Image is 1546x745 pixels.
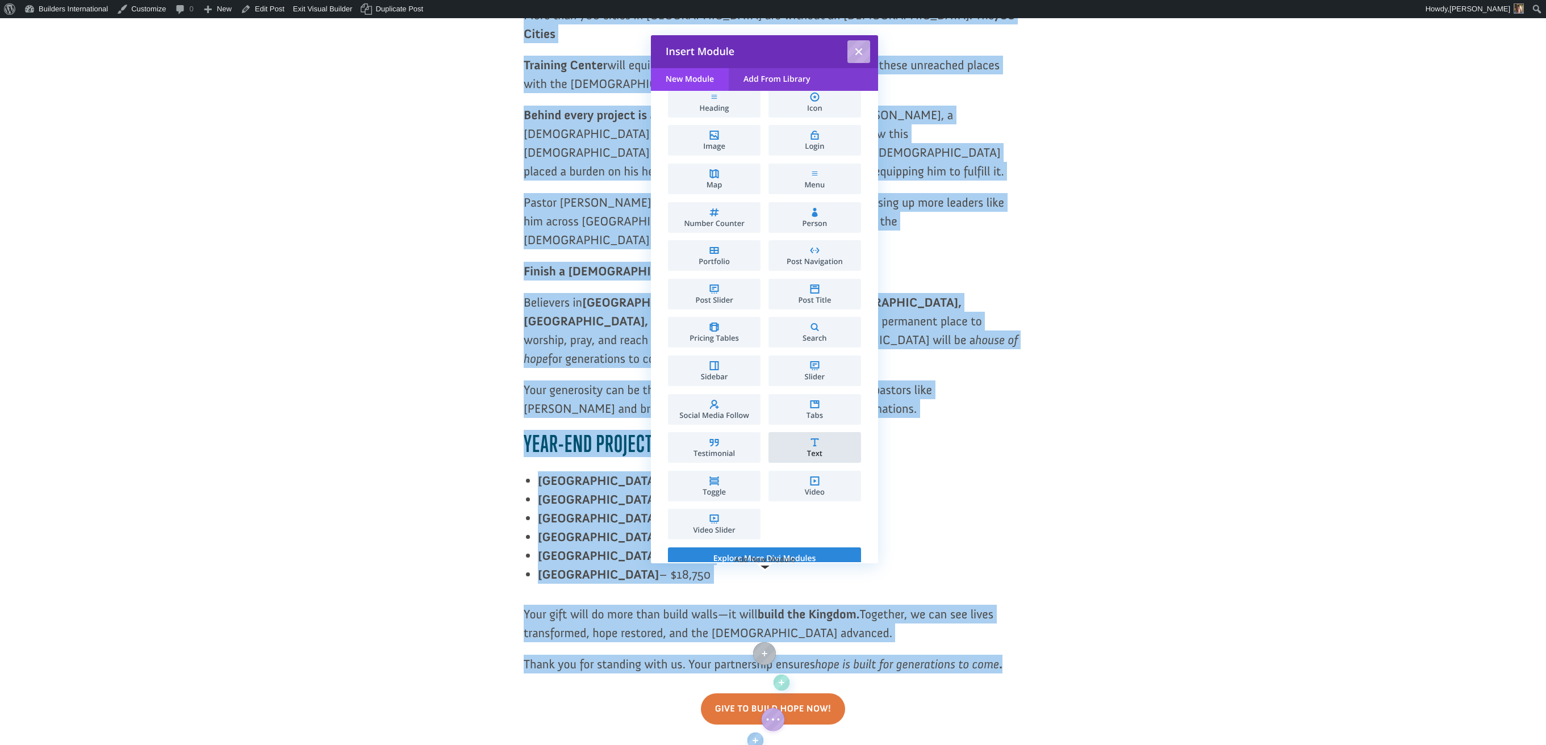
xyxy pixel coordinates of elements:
span: Slider [774,373,855,380]
span: Post Navigation [774,258,855,265]
span: Post Title [774,296,855,304]
b: Training Center [524,57,607,73]
span: hope is built for generations to come [815,656,999,672]
span: [PERSON_NAME] [1449,5,1510,13]
span: Person [774,220,855,227]
span: – $16,000 [659,548,713,563]
strong: Project Shovel Ready [27,35,94,43]
span: Number Counter [674,220,755,227]
span: – $125,000 [659,473,719,488]
span: will equip [DEMOGRAPHIC_DATA] planters to reach these unreached places with the [DEMOGRAPHIC_DATA]. [524,57,1000,91]
span: Icon [774,104,855,112]
img: US.png [20,45,28,53]
b: Behind every project is a story of lives being changed. [524,107,813,123]
img: emoji heart [20,24,30,33]
span: Video Slider [674,526,755,534]
b: . [999,656,1002,672]
button: Donate [161,23,211,43]
span: Thank you for standing with us. Your partnership ensures [524,656,815,672]
b: [GEOGRAPHIC_DATA], [GEOGRAPHIC_DATA], [GEOGRAPHIC_DATA], [GEOGRAPHIC_DATA], and [GEOGRAPHIC_DATA] [524,295,962,329]
span: Sidebar [674,373,755,380]
span: Tabs [774,412,855,419]
span: Post Slider [674,296,755,304]
b: [GEOGRAPHIC_DATA] [538,510,659,526]
span: Your gift will do more than build walls—it will [524,606,758,622]
a: New Module [651,68,729,91]
b: [GEOGRAPHIC_DATA] [538,567,659,582]
a: Explore More Divi Modules [668,547,861,570]
span: More than 700 cities in [GEOGRAPHIC_DATA] are without an [DEMOGRAPHIC_DATA]. The [524,7,994,23]
h3: Insert Module [651,35,878,68]
b: Year-End Projects Funding to Finish: $201,750 [524,430,870,457]
div: to [20,35,156,43]
span: Search [774,334,855,342]
div: [PERSON_NAME] donated $100 [20,11,156,34]
b: [GEOGRAPHIC_DATA] [538,548,659,563]
span: Pastor [PERSON_NAME] is not alone—[DEMOGRAPHIC_DATA] is raising up more leaders like him across [... [524,195,1004,248]
b: build the Kingdom. [758,606,860,622]
span: Video [774,488,855,496]
span: Pricing Tables [674,334,755,342]
span: Your generosity can be the answer to their prayers—raising up more pastors like [PERSON_NAME] and... [524,382,932,416]
span: for generations to come. [548,351,674,366]
span: – $15,000 [659,510,712,526]
a: Add From Library [729,68,825,91]
span: – $10,000 [659,529,713,545]
span: Map [674,181,755,189]
span: Text [774,450,855,457]
span: – $17,000 [659,492,712,507]
span: Portfolio [674,258,755,265]
span: – $18,750 [659,567,711,582]
span: Image [674,143,755,150]
span: Believers in [524,295,582,310]
span: Social Media Follow [674,412,755,419]
span: Testimonial [674,450,755,457]
span: Menu [774,181,855,189]
b: [GEOGRAPHIC_DATA] [538,492,659,507]
span: Login [774,143,855,150]
span: [GEOGRAPHIC_DATA] , [GEOGRAPHIC_DATA] [31,45,156,53]
span: Heading [674,104,755,112]
b: [GEOGRAPHIC_DATA] [538,473,659,488]
span: Toggle [674,488,755,496]
b: Finish a [DEMOGRAPHIC_DATA]…or Five! [524,263,750,279]
b: [GEOGRAPHIC_DATA] [538,529,659,545]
